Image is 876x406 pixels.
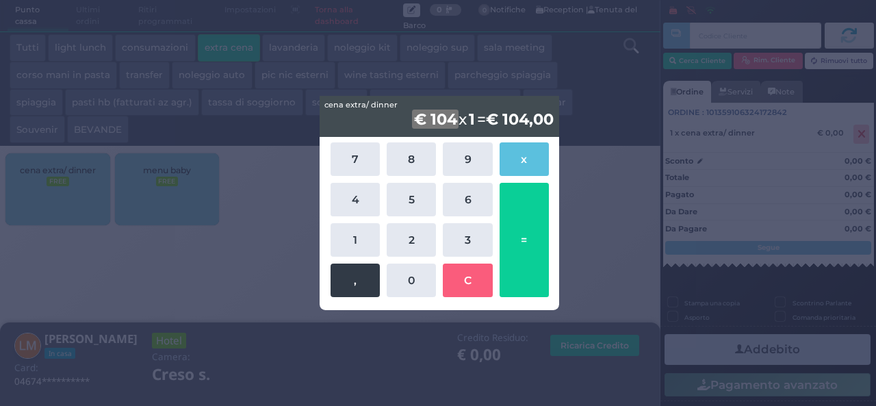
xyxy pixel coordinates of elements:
b: € 104 [412,110,459,129]
button: = [500,183,549,297]
button: 2 [387,223,436,257]
button: 9 [443,142,492,176]
button: 4 [331,183,380,216]
b: 1 [467,110,477,129]
b: € 104,00 [486,110,554,129]
button: 5 [387,183,436,216]
button: , [331,264,380,297]
div: x = [320,96,559,137]
button: 1 [331,223,380,257]
button: 0 [387,264,436,297]
span: cena extra/ dinner [324,99,398,111]
button: 3 [443,223,492,257]
button: 6 [443,183,492,216]
button: 7 [331,142,380,176]
button: C [443,264,492,297]
button: x [500,142,549,176]
button: 8 [387,142,436,176]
